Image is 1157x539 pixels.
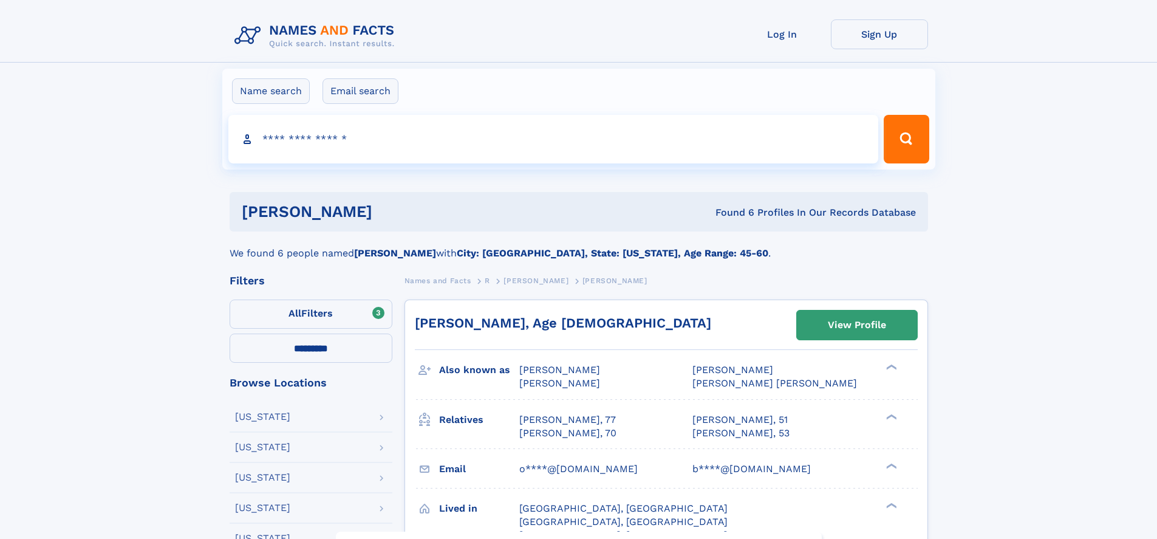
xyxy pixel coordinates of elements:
[235,412,290,422] div: [US_STATE]
[544,206,916,219] div: Found 6 Profiles In Our Records Database
[235,503,290,513] div: [US_STATE]
[582,276,647,285] span: [PERSON_NAME]
[230,232,928,261] div: We found 6 people named with .
[232,78,310,104] label: Name search
[230,300,392,329] label: Filters
[883,501,898,509] div: ❯
[692,427,790,440] a: [PERSON_NAME], 53
[519,364,600,376] span: [PERSON_NAME]
[230,19,404,52] img: Logo Names and Facts
[503,276,568,285] span: [PERSON_NAME]
[323,78,398,104] label: Email search
[734,19,831,49] a: Log In
[235,442,290,452] div: [US_STATE]
[439,410,519,430] h3: Relatives
[485,273,490,288] a: R
[519,503,728,514] span: [GEOGRAPHIC_DATA], [GEOGRAPHIC_DATA]
[828,311,886,339] div: View Profile
[230,275,392,286] div: Filters
[485,276,490,285] span: R
[692,413,788,427] a: [PERSON_NAME], 51
[242,204,544,219] h1: [PERSON_NAME]
[519,427,616,440] a: [PERSON_NAME], 70
[228,115,879,163] input: search input
[883,363,898,371] div: ❯
[883,413,898,421] div: ❯
[692,364,773,376] span: [PERSON_NAME]
[235,473,290,482] div: [US_STATE]
[884,115,929,163] button: Search Button
[831,19,928,49] a: Sign Up
[439,459,519,479] h3: Email
[404,273,471,288] a: Names and Facts
[519,413,616,427] a: [PERSON_NAME], 77
[883,462,898,470] div: ❯
[354,247,436,259] b: [PERSON_NAME]
[415,315,711,331] a: [PERSON_NAME], Age [DEMOGRAPHIC_DATA]
[797,311,917,340] a: View Profile
[439,360,519,380] h3: Also known as
[457,247,768,259] b: City: [GEOGRAPHIC_DATA], State: [US_STATE], Age Range: 45-60
[692,377,857,389] span: [PERSON_NAME] [PERSON_NAME]
[503,273,568,288] a: [PERSON_NAME]
[230,377,392,388] div: Browse Locations
[519,516,728,527] span: [GEOGRAPHIC_DATA], [GEOGRAPHIC_DATA]
[439,498,519,519] h3: Lived in
[288,307,301,319] span: All
[519,377,600,389] span: [PERSON_NAME]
